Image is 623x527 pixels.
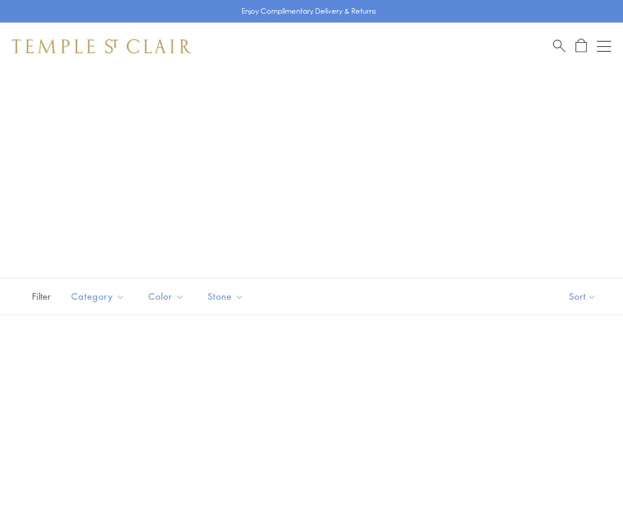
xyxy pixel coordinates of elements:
[139,283,193,310] button: Color
[241,5,376,17] p: Enjoy Complimentary Delivery & Returns
[199,283,253,310] button: Stone
[553,39,565,53] a: Search
[576,39,587,53] a: Open Shopping Bag
[142,289,193,304] span: Color
[202,289,253,304] span: Stone
[62,283,133,310] button: Category
[12,39,191,53] img: Temple St. Clair
[597,39,611,53] button: Open navigation
[542,278,623,315] button: Show sort by
[65,289,133,304] span: Category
